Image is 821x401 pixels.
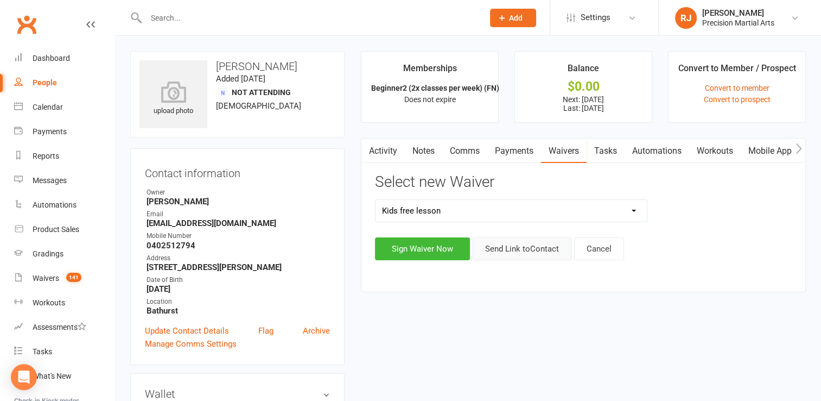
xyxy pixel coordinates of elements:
div: [PERSON_NAME] [702,8,774,18]
a: Convert to member [704,84,769,92]
button: Send Link toContact [473,237,571,260]
div: Waivers [33,274,59,283]
span: Settings [581,5,610,30]
a: Automations [625,139,689,164]
strong: Bathurst [147,306,330,316]
strong: 0402512794 [147,241,330,250]
div: Owner [147,187,330,198]
a: Manage Comms Settings [145,337,237,350]
button: Sign Waiver Now [375,237,470,260]
a: Dashboard [14,46,114,71]
h3: Contact information [145,163,330,179]
div: People [33,78,57,87]
div: Tasks [33,347,52,356]
div: Calendar [33,103,63,111]
div: $0.00 [525,81,642,92]
h3: Wallet [145,388,330,400]
span: Does not expire [404,95,456,104]
div: Product Sales [33,225,79,234]
div: Gradings [33,249,63,258]
div: Mobile Number [147,231,330,241]
a: Calendar [14,95,114,120]
a: Payments [487,139,541,164]
a: Workouts [14,291,114,315]
a: Assessments [14,315,114,340]
a: Payments [14,120,114,144]
a: Workouts [689,139,741,164]
span: 141 [66,273,81,282]
div: Location [147,297,330,307]
h3: [PERSON_NAME] [139,60,335,72]
div: Assessments [33,323,86,331]
a: Tasks [14,340,114,364]
a: Activity [361,139,405,164]
div: What's New [33,372,72,380]
div: Dashboard [33,54,70,62]
h3: Select new Waiver [375,174,792,191]
a: Comms [442,139,487,164]
div: Date of Birth [147,275,330,285]
div: Reports [33,152,59,160]
span: [DEMOGRAPHIC_DATA] [216,101,301,111]
a: Product Sales [14,217,114,242]
a: Archive [303,324,330,337]
div: Memberships [403,61,457,81]
a: Notes [405,139,442,164]
button: Add [490,9,536,27]
a: What's New [14,364,114,389]
strong: [PERSON_NAME] [147,197,330,206]
strong: [STREET_ADDRESS][PERSON_NAME] [147,262,330,272]
div: Convert to Member / Prospect [678,61,796,81]
p: Next: [DATE] Last: [DATE] [525,95,642,112]
a: Tasks [587,139,625,164]
a: Clubworx [13,11,40,38]
div: Automations [33,200,77,209]
a: Waivers [541,139,587,164]
strong: [DATE] [147,284,330,294]
a: Mobile App [741,139,799,164]
div: Payments [33,127,67,136]
span: Add [509,14,523,22]
div: Email [147,209,330,220]
div: Messages [33,176,67,185]
button: Cancel [574,237,624,260]
div: Address [147,253,330,264]
a: Gradings [14,242,114,266]
a: Automations [14,193,114,217]
strong: [EMAIL_ADDRESS][DOMAIN_NAME] [147,218,330,228]
a: People [14,71,114,95]
time: Added [DATE] [216,74,265,84]
div: Balance [568,61,599,81]
a: Convert to prospect [703,95,770,104]
a: Waivers 141 [14,266,114,291]
div: upload photo [139,81,207,117]
a: Update Contact Details [145,324,229,337]
input: Search... [143,10,476,26]
a: Reports [14,144,114,168]
strong: Beginner2 (2x classes per week) (FN) [371,84,499,92]
div: RJ [675,7,697,29]
div: Workouts [33,298,65,307]
a: Flag [258,324,273,337]
span: Not Attending [232,88,291,97]
a: Messages [14,168,114,193]
div: Precision Martial Arts [702,18,774,28]
div: Open Intercom Messenger [11,364,37,390]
